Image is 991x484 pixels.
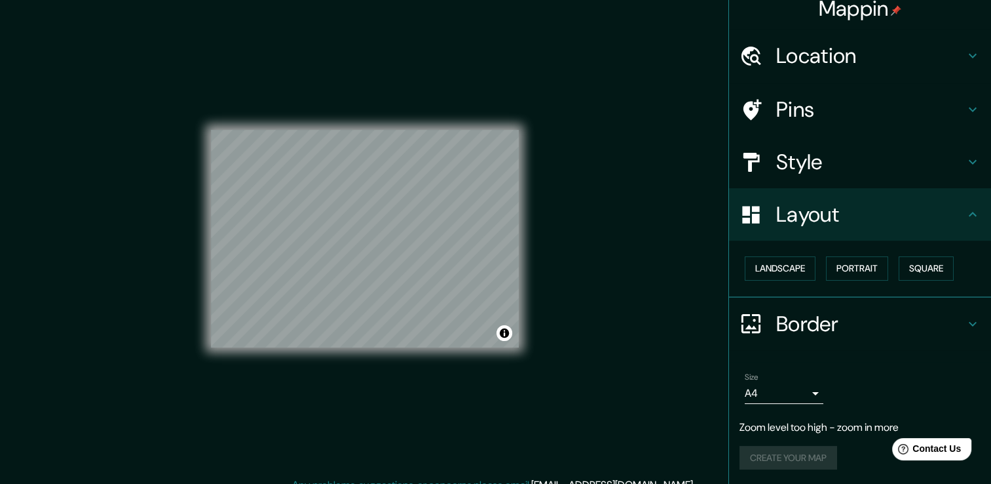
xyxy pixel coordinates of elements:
h4: Border [776,311,965,337]
div: Style [729,136,991,188]
label: Size [745,371,758,382]
div: Layout [729,188,991,241]
h4: Style [776,149,965,175]
button: Toggle attribution [496,325,512,341]
button: Landscape [745,256,815,281]
canvas: Map [211,130,519,348]
div: A4 [745,383,823,404]
h4: Layout [776,201,965,228]
div: Location [729,30,991,82]
h4: Location [776,43,965,69]
button: Portrait [826,256,888,281]
iframe: Help widget launcher [874,433,977,470]
img: pin-icon.png [891,5,901,16]
div: Pins [729,83,991,136]
button: Square [899,256,954,281]
p: Zoom level too high - zoom in more [739,420,981,435]
h4: Pins [776,96,965,123]
div: Border [729,298,991,350]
